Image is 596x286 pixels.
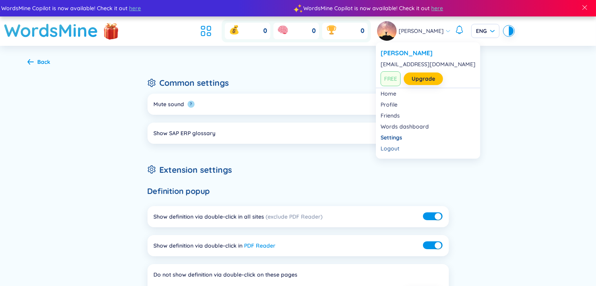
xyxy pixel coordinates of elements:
[312,27,316,35] span: 0
[381,123,476,130] a: Words dashboard
[244,242,276,249] a: PDF Reader
[412,74,435,83] a: Upgrade
[381,60,476,68] div: [EMAIL_ADDRESS][DOMAIN_NAME]
[154,212,323,221] div: Show definition via double-click in all sites
[381,71,401,86] span: FREE
[148,186,449,197] h6: Definition popup
[38,58,51,66] div: Back
[154,241,276,250] div: Show definition via double-click in
[263,27,267,35] span: 0
[381,112,476,119] a: Friends
[154,100,184,109] div: Mute sound
[432,4,443,13] span: here
[381,134,476,141] a: Settings
[476,27,495,35] span: ENG
[381,49,476,57] a: [PERSON_NAME]
[404,72,443,85] button: Upgrade
[399,27,444,35] span: [PERSON_NAME]
[188,101,195,108] button: ?
[377,21,399,41] a: avatar
[4,16,98,44] a: WordsMine
[148,165,156,174] span: setting
[361,27,365,35] span: 0
[381,145,476,152] div: Logout
[266,213,323,220] span: (exclude PDF Reader)
[103,19,119,42] img: flashSalesIcon.a7f4f837.png
[381,101,476,109] a: Profile
[129,4,141,13] span: here
[148,76,449,89] h2: Common settings
[27,59,51,66] a: Back
[148,163,449,176] h2: Extension settings
[148,79,156,87] span: setting
[381,90,476,98] a: Home
[377,21,397,41] img: avatar
[154,129,216,138] div: Show SAP ERP glossary
[154,270,443,279] div: Do not show definition via double-click on these pages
